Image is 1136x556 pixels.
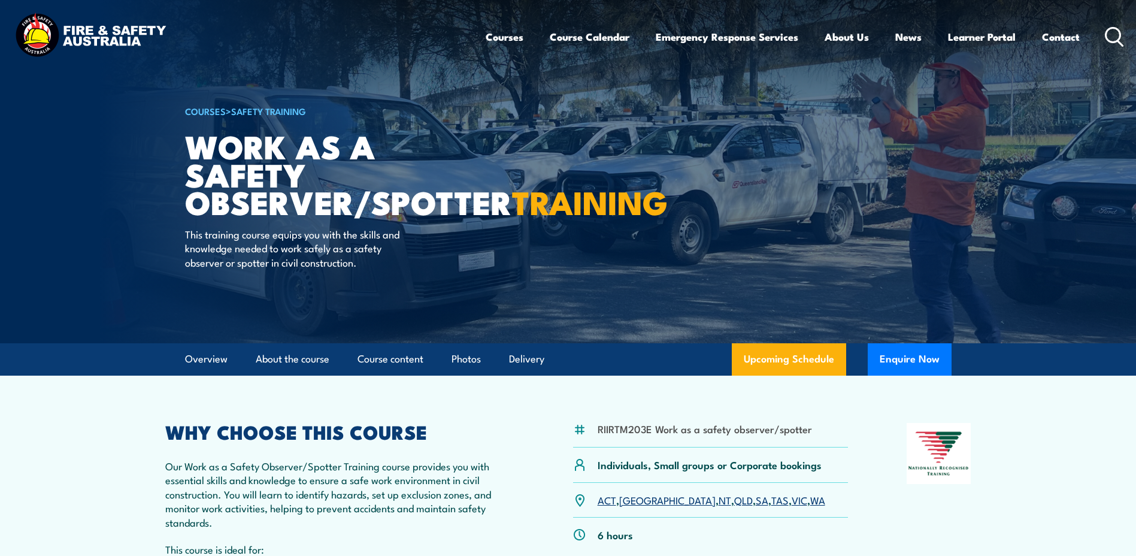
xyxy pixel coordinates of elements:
a: Safety Training [231,104,306,117]
a: Upcoming Schedule [732,343,846,376]
a: Course Calendar [550,21,629,53]
a: Learner Portal [948,21,1016,53]
a: SA [756,492,768,507]
li: RIIRTM203E Work as a safety observer/spotter [598,422,812,436]
a: Contact [1042,21,1080,53]
h2: WHY CHOOSE THIS COURSE [165,423,515,440]
button: Enquire Now [868,343,952,376]
a: Overview [185,343,228,375]
p: This course is ideal for: [165,542,515,556]
a: Photos [452,343,481,375]
p: , , , , , , , [598,493,825,507]
a: Course content [358,343,423,375]
a: About Us [825,21,869,53]
p: Our Work as a Safety Observer/Spotter Training course provides you with essential skills and know... [165,459,515,529]
p: 6 hours [598,528,633,542]
h1: Work as a Safety Observer/Spotter [185,132,481,216]
a: ACT [598,492,616,507]
a: WA [810,492,825,507]
a: TAS [771,492,789,507]
p: Individuals, Small groups or Corporate bookings [598,458,822,472]
a: NT [719,492,731,507]
a: VIC [792,492,807,507]
a: News [895,21,922,53]
a: Emergency Response Services [656,21,798,53]
a: [GEOGRAPHIC_DATA] [619,492,716,507]
a: QLD [734,492,753,507]
img: Nationally Recognised Training logo. [907,423,971,484]
a: Courses [486,21,523,53]
strong: TRAINING [512,176,668,226]
p: This training course equips you with the skills and knowledge needed to work safely as a safety o... [185,227,404,269]
a: About the course [256,343,329,375]
a: COURSES [185,104,226,117]
a: Delivery [509,343,544,375]
h6: > [185,104,481,118]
